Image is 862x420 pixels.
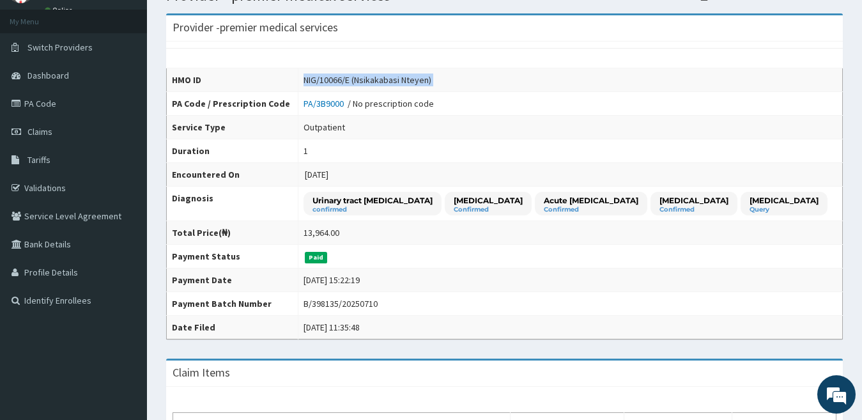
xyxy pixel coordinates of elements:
[312,195,433,206] p: Urinary tract [MEDICAL_DATA]
[6,282,243,327] textarea: Type your message and hit 'Enter'
[304,144,308,157] div: 1
[27,70,69,81] span: Dashboard
[167,316,298,339] th: Date Filed
[173,367,230,378] h3: Claim Items
[304,97,434,110] div: / No prescription code
[167,139,298,163] th: Duration
[167,163,298,187] th: Encountered On
[304,274,360,286] div: [DATE] 15:22:19
[167,92,298,116] th: PA Code / Prescription Code
[305,169,328,180] span: [DATE]
[454,206,523,213] small: Confirmed
[544,195,638,206] p: Acute [MEDICAL_DATA]
[24,64,52,96] img: d_794563401_company_1708531726252_794563401
[167,116,298,139] th: Service Type
[304,226,339,239] div: 13,964.00
[167,187,298,221] th: Diagnosis
[167,268,298,292] th: Payment Date
[27,42,93,53] span: Switch Providers
[304,74,431,86] div: NIG/10066/E (Nsikakabasi Nteyen)
[27,154,50,166] span: Tariffs
[167,221,298,245] th: Total Price(₦)
[454,195,523,206] p: [MEDICAL_DATA]
[304,98,348,109] a: PA/3B9000
[750,195,819,206] p: [MEDICAL_DATA]
[750,206,819,213] small: Query
[167,68,298,92] th: HMO ID
[27,126,52,137] span: Claims
[304,321,360,334] div: [DATE] 11:35:48
[304,121,345,134] div: Outpatient
[304,297,378,310] div: B/398135/20250710
[210,6,240,37] div: Minimize live chat window
[659,195,728,206] p: [MEDICAL_DATA]
[167,292,298,316] th: Payment Batch Number
[312,206,433,213] small: confirmed
[305,252,328,263] span: Paid
[167,245,298,268] th: Payment Status
[74,127,176,256] span: We're online!
[173,22,338,33] h3: Provider - premier medical services
[659,206,728,213] small: Confirmed
[66,72,215,88] div: Chat with us now
[544,206,638,213] small: Confirmed
[45,6,75,15] a: Online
